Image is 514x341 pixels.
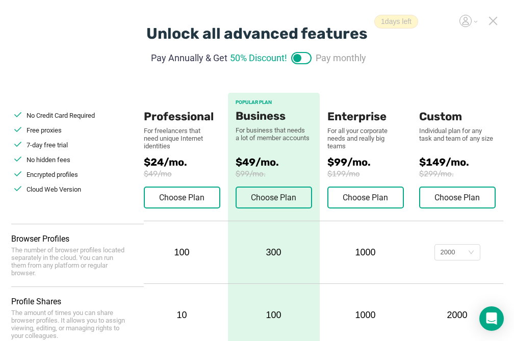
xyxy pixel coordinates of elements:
span: $199/mo [327,169,419,178]
div: For freelancers that need unique Internet identities [144,127,210,150]
div: Custom [419,93,496,123]
button: Choose Plan [236,187,312,208]
div: a lot of member accounts [236,134,312,142]
span: Pay Annually & Get [151,51,227,65]
span: 50% Discount! [230,51,287,65]
div: Individual plan for any task and team of any size [419,127,496,142]
span: No hidden fees [27,156,70,164]
div: 1000 [327,247,404,258]
span: Free proxies [27,126,62,134]
div: 2000 [441,245,455,260]
span: $149/mo. [419,156,503,168]
div: 2000 [419,310,496,321]
div: 300 [228,221,320,283]
span: $299/mo. [419,169,503,178]
button: Choose Plan [327,187,404,208]
span: $49/mo. [236,156,312,168]
div: Open Intercom Messenger [479,306,504,331]
i: icon: down [468,249,474,256]
button: Choose Plan [419,187,496,208]
div: Profile Shares [11,297,144,306]
div: For business that needs [236,126,312,134]
span: $49/mo [144,169,228,178]
div: 10 [144,310,220,321]
div: For all your corporate needs and really big teams [327,127,404,150]
span: Encrypted profiles [27,171,78,178]
div: The number of browser profiles located separately in the cloud. You can run them from any platfor... [11,246,128,277]
span: $99/mo. [327,156,419,168]
span: 1 days left [374,15,418,29]
button: Choose Plan [144,187,220,208]
div: The amount of times you can share browser profiles. It allows you to assign viewing, editing, or ... [11,309,128,339]
span: 7-day free trial [27,141,68,149]
span: Pay monthly [316,51,366,65]
div: Business [236,110,312,123]
span: Cloud Web Version [27,186,81,193]
span: $24/mo. [144,156,228,168]
div: 1000 [327,310,404,321]
span: $99/mo. [236,169,312,178]
div: 100 [144,247,220,258]
div: Professional [144,93,220,123]
span: No Credit Card Required [27,112,95,119]
div: Enterprise [327,93,404,123]
div: POPULAR PLAN [236,99,312,106]
div: Unlock all advanced features [146,24,368,43]
div: Browser Profiles [11,234,144,244]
